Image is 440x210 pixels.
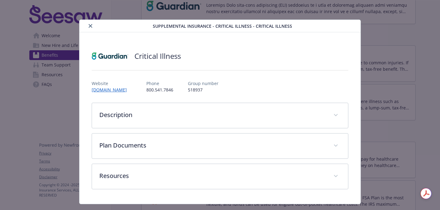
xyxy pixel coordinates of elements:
div: details for plan Supplemental Insurance - Critical Illness - Critical Illness [44,20,396,204]
p: Resources [99,171,326,180]
p: Description [99,110,326,119]
p: Group number [188,80,218,87]
div: Description [92,103,348,128]
p: 518937 [188,87,218,93]
button: close [87,22,94,30]
div: Resources [92,164,348,189]
span: Supplemental Insurance - Critical Illness - Critical Illness [153,23,292,29]
p: Phone [146,80,173,87]
p: 800.541.7846 [146,87,173,93]
img: Guardian [92,47,128,65]
p: Website [92,80,132,87]
a: [DOMAIN_NAME] [92,87,132,93]
h2: Critical Illness [134,51,181,61]
p: Plan Documents [99,141,326,150]
div: Plan Documents [92,133,348,158]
